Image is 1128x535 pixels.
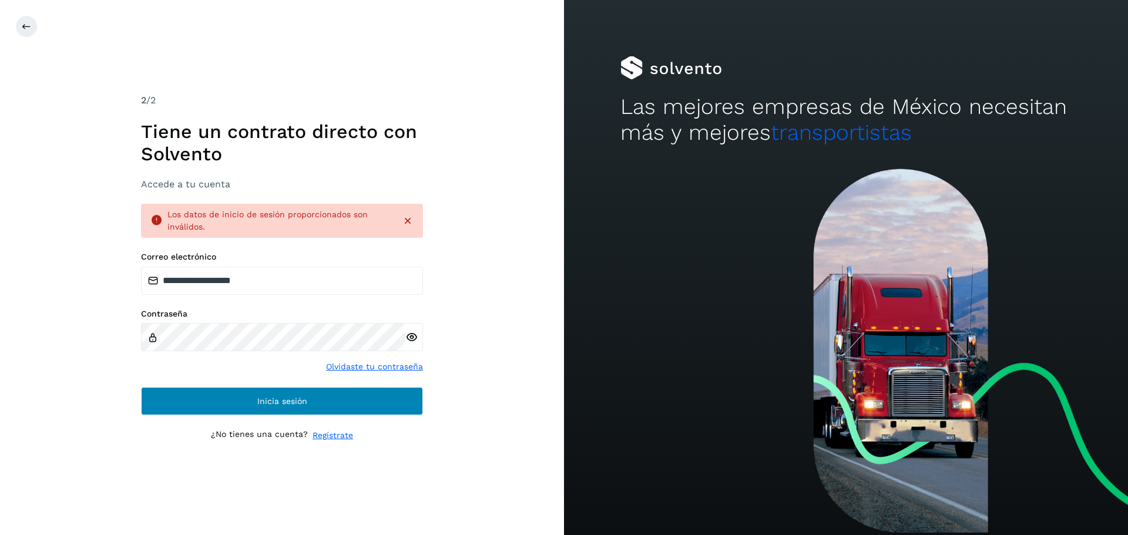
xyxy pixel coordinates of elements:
span: transportistas [771,120,912,145]
h2: Las mejores empresas de México necesitan más y mejores [620,94,1072,146]
div: /2 [141,93,423,107]
p: ¿No tienes una cuenta? [211,429,308,442]
div: Los datos de inicio de sesión proporcionados son inválidos. [167,208,392,233]
label: Correo electrónico [141,252,423,262]
a: Regístrate [313,429,353,442]
h1: Tiene un contrato directo con Solvento [141,120,423,166]
span: 2 [141,95,146,106]
a: Olvidaste tu contraseña [326,361,423,373]
button: Inicia sesión [141,387,423,415]
h3: Accede a tu cuenta [141,179,423,190]
label: Contraseña [141,309,423,319]
span: Inicia sesión [257,397,307,405]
